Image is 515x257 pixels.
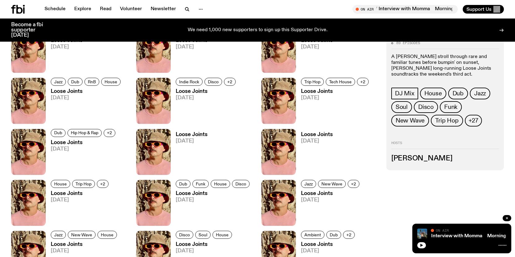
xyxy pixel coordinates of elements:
[304,80,320,84] span: Trip Hop
[424,90,442,97] span: House
[357,78,369,86] button: +2
[301,197,361,203] span: [DATE]
[46,140,117,175] a: Loose Joints[DATE]
[301,191,361,196] h3: Loose Joints
[395,90,414,97] span: DJ Mix
[195,231,211,239] a: Soul
[51,180,70,188] a: House
[301,139,333,144] span: [DATE]
[176,139,208,144] span: [DATE]
[176,132,208,137] h3: Loose Joints
[469,117,478,124] span: +27
[176,180,191,188] a: Dub
[318,180,346,188] a: New Wave
[435,117,458,124] span: Trip Hop
[171,89,238,124] a: Loose Joints[DATE]
[11,22,51,38] h3: Become a fbi supporter [DATE]
[46,38,114,73] a: Loose Joints[DATE]
[136,180,171,226] img: Tyson stands in front of a paperbark tree wearing orange sunglasses, a suede bucket hat and a pin...
[199,233,207,237] span: Soul
[176,78,203,86] a: Indie Rock
[136,78,171,124] img: Tyson stands in front of a paperbark tree wearing orange sunglasses, a suede bucket hat and a pin...
[296,89,371,124] a: Loose Joints[DATE]
[296,38,347,73] a: Loose Joints[DATE]
[54,233,62,237] span: Jazz
[51,89,122,94] h3: Loose Joints
[329,80,352,84] span: Tech House
[436,228,449,232] span: On Air
[261,180,296,226] img: Tyson stands in front of a paperbark tree wearing orange sunglasses, a suede bucket hat and a pin...
[466,6,491,12] span: Support Us
[227,80,232,84] span: +2
[301,242,357,247] h3: Loose Joints
[346,233,351,237] span: +2
[71,80,79,84] span: Dub
[208,80,219,84] span: Disco
[105,80,117,84] span: House
[176,44,247,50] span: [DATE]
[474,90,486,97] span: Jazz
[51,191,110,196] h3: Loose Joints
[296,132,333,175] a: Loose Joints[DATE]
[304,181,313,186] span: Jazz
[463,5,504,14] button: Support Us
[107,131,112,135] span: +2
[348,180,359,188] button: +2
[351,234,482,238] a: Mornings with [PERSON_NAME] // Interview with Momma
[396,41,420,45] span: 89 episodes
[391,141,499,149] h2: Hosts
[54,80,62,84] span: Jazz
[51,147,117,152] span: [DATE]
[51,197,110,203] span: [DATE]
[171,38,247,73] a: Loose Joints[DATE]
[448,88,468,99] a: Dub
[326,231,341,239] a: Dub
[97,231,117,239] a: House
[176,89,238,94] h3: Loose Joints
[301,132,333,137] h3: Loose Joints
[326,78,355,86] a: Tech House
[71,5,95,14] a: Explore
[68,78,83,86] a: Dub
[147,5,180,14] a: Newsletter
[100,181,105,186] span: +2
[46,89,122,124] a: Loose Joints[DATE]
[136,129,171,175] img: Tyson stands in front of a paperbark tree wearing orange sunglasses, a suede bucket hat and a pin...
[11,27,46,73] img: Tyson stands in front of a paperbark tree wearing orange sunglasses, a suede bucket hat and a pin...
[11,180,46,226] img: Tyson stands in front of a paperbark tree wearing orange sunglasses, a suede bucket hat and a pin...
[46,191,110,226] a: Loose Joints[DATE]
[88,80,96,84] span: RnB
[204,78,222,86] a: Disco
[176,242,234,247] h3: Loose Joints
[97,180,109,188] button: +2
[171,132,208,175] a: Loose Joints[DATE]
[176,95,238,101] span: [DATE]
[176,231,193,239] a: Disco
[51,78,66,86] a: Jazz
[136,27,171,73] img: Tyson stands in front of a paperbark tree wearing orange sunglasses, a suede bucket hat and a pin...
[261,129,296,175] img: Tyson stands in front of a paperbark tree wearing orange sunglasses, a suede bucket hat and a pin...
[41,5,69,14] a: Schedule
[391,101,412,113] a: Soul
[440,101,462,113] a: Funk
[196,181,205,186] span: Funk
[192,180,209,188] a: Funk
[176,191,251,196] h3: Loose Joints
[116,5,146,14] a: Volunteer
[301,231,324,239] a: Ambient
[211,180,230,188] a: House
[214,181,227,186] span: House
[51,44,114,50] span: [DATE]
[391,155,499,162] h3: [PERSON_NAME]
[343,231,355,239] button: +2
[51,242,119,247] h3: Loose Joints
[453,90,464,97] span: Dub
[96,5,115,14] a: Read
[391,115,429,126] a: New Wave
[391,88,418,99] a: DJ Mix
[261,78,296,124] img: Tyson stands in front of a paperbark tree wearing orange sunglasses, a suede bucket hat and a pin...
[301,180,316,188] a: Jazz
[84,78,99,86] a: RnB
[391,54,499,78] p: A [PERSON_NAME] stroll through rare and familiar tunes before bumpin' on sunset, [PERSON_NAME] lo...
[360,80,365,84] span: +2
